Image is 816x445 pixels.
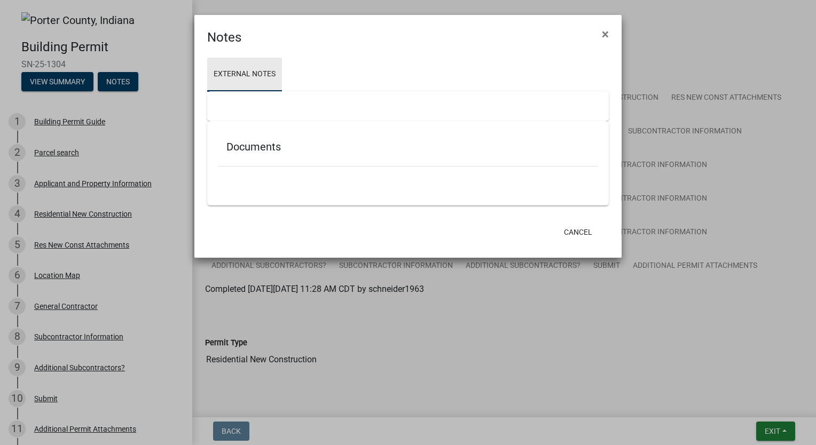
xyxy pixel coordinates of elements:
[602,27,609,42] span: ×
[207,58,282,92] a: External Notes
[226,140,590,153] h5: Documents
[593,19,617,49] button: Close
[207,28,241,47] h4: Notes
[555,222,601,242] button: Cancel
